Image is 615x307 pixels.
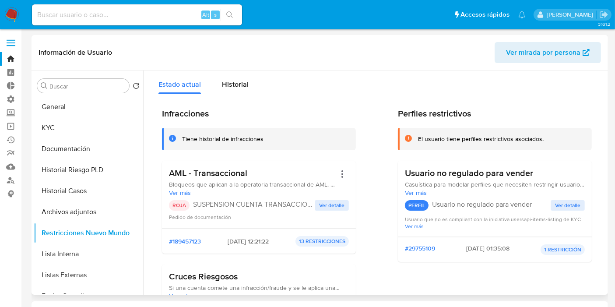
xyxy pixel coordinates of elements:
button: Historial Riesgo PLD [34,159,143,180]
button: Listas Externas [34,265,143,286]
button: Historial Casos [34,180,143,201]
button: Volver al orden por defecto [133,82,140,92]
input: Buscar usuario o caso... [32,9,242,21]
span: s [214,11,217,19]
button: Ver mirada por persona [495,42,601,63]
button: Buscar [41,82,48,89]
button: General [34,96,143,117]
button: Lista Interna [34,243,143,265]
a: Salir [599,10,608,19]
button: KYC [34,117,143,138]
p: ignacio.bagnardi@mercadolibre.com [547,11,596,19]
button: Fecha Compliant [34,286,143,307]
h1: Información de Usuario [39,48,112,57]
a: Notificaciones [518,11,526,18]
button: Archivos adjuntos [34,201,143,222]
span: Accesos rápidos [460,10,510,19]
input: Buscar [49,82,126,90]
span: Ver mirada por persona [506,42,580,63]
span: Alt [202,11,209,19]
button: Documentación [34,138,143,159]
button: search-icon [221,9,239,21]
button: Restricciones Nuevo Mundo [34,222,143,243]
